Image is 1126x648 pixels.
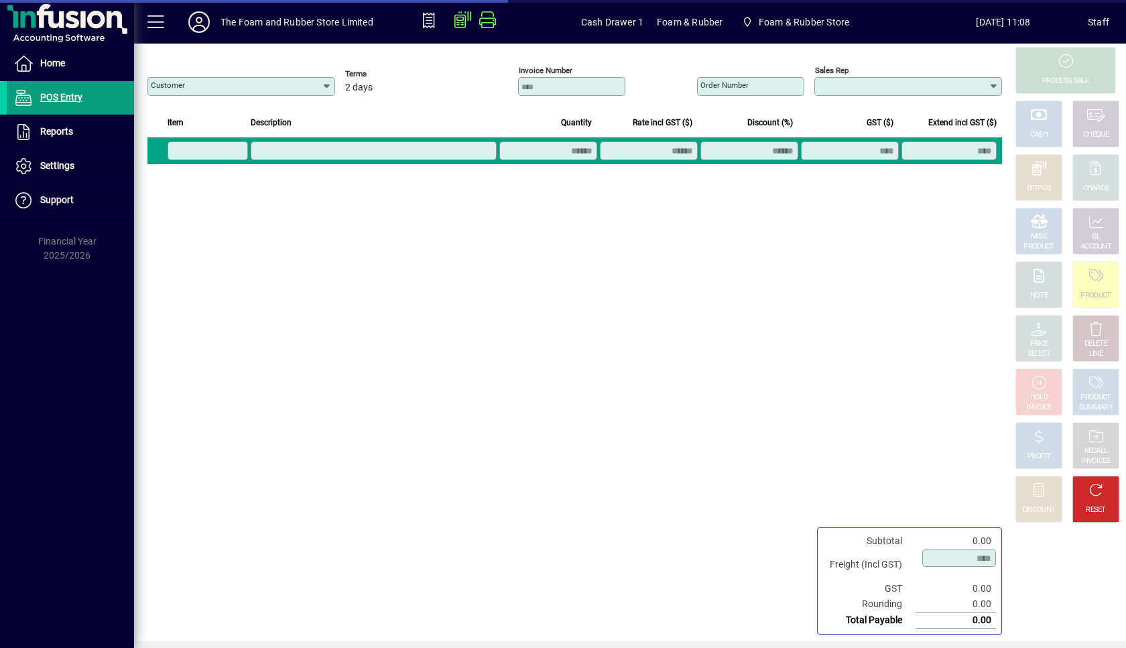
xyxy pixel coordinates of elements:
span: POS Entry [40,92,82,103]
span: Foam & Rubber [657,11,723,33]
td: Freight (Incl GST) [823,549,916,581]
div: PRICE [1030,339,1048,349]
div: GL [1092,232,1101,242]
span: Item [168,115,184,130]
div: PRODUCT [1023,242,1054,252]
a: Settings [7,149,134,183]
td: GST [823,581,916,596]
span: Description [251,115,292,130]
div: EFTPOS [1027,184,1052,194]
span: [DATE] 11:08 [919,11,1088,33]
span: Cash Drawer 1 [581,11,643,33]
td: 0.00 [916,533,996,549]
div: INVOICE [1026,403,1051,413]
span: Reports [40,126,73,137]
td: 0.00 [916,596,996,612]
div: DISCOUNT [1023,505,1055,515]
div: The Foam and Rubber Store Limited [221,11,373,33]
div: LINE [1089,349,1103,359]
div: CHEQUE [1083,130,1109,140]
div: CHARGE [1083,184,1109,194]
div: HOLD [1030,393,1048,403]
td: 0.00 [916,581,996,596]
div: Staff [1088,11,1109,33]
mat-label: Customer [151,80,185,90]
mat-label: Invoice number [519,66,572,75]
div: CASH [1030,130,1048,140]
td: Subtotal [823,533,916,549]
div: NOTE [1030,291,1048,301]
mat-label: Order number [700,80,749,90]
button: Profile [178,10,221,34]
span: Settings [40,160,74,171]
mat-label: Sales rep [815,66,849,75]
span: Terms [345,70,426,78]
div: PROFIT [1027,452,1050,462]
div: MISC [1031,232,1047,242]
a: Reports [7,115,134,149]
span: Foam & Rubber Store [759,11,849,33]
div: DELETE [1084,339,1107,349]
td: Total Payable [823,612,916,629]
td: 0.00 [916,612,996,629]
span: Support [40,194,74,205]
div: RECALL [1084,446,1108,456]
td: Rounding [823,596,916,612]
span: Extend incl GST ($) [928,115,997,130]
a: Home [7,47,134,80]
div: PRODUCT [1080,393,1111,403]
span: Home [40,58,65,68]
div: INVOICES [1081,456,1110,466]
span: Foam & Rubber Store [736,10,855,34]
div: SELECT [1027,349,1051,359]
span: Quantity [561,115,592,130]
div: PRODUCT [1080,291,1111,301]
span: 2 days [345,82,373,93]
div: SUMMARY [1079,403,1113,413]
span: Discount (%) [747,115,793,130]
span: Rate incl GST ($) [633,115,692,130]
div: RESET [1086,505,1106,515]
div: PROCESS SALE [1042,76,1089,86]
a: Support [7,184,134,217]
span: GST ($) [867,115,893,130]
div: ACCOUNT [1080,242,1111,252]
